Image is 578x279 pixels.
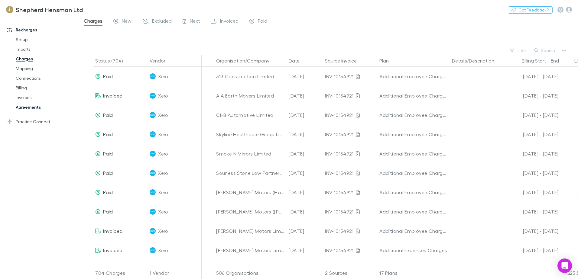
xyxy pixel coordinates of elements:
[158,86,168,105] span: Xero
[325,183,375,202] div: INV-10154921
[158,125,168,144] span: Xero
[150,112,156,118] img: Xero's Logo
[506,86,558,105] div: [DATE] - [DATE]
[506,55,565,67] div: -
[122,18,132,26] span: New
[325,221,375,241] div: INV-10154921
[10,64,82,73] a: Mapping
[216,86,284,105] div: A A Earth Movers Limited
[147,267,202,279] div: 1 Vendor
[323,267,377,279] div: 2 Sources
[103,209,113,214] span: Paid
[286,163,323,183] div: [DATE]
[325,144,375,163] div: INV-10154921
[216,163,284,183] div: Souness Stone Law Partnership
[286,144,323,163] div: [DATE]
[150,247,156,253] img: Xero's Logo
[10,83,82,93] a: Billing
[522,55,546,67] button: Billing Start
[379,125,447,144] div: Additional Employee Charges
[158,163,168,183] span: Xero
[325,202,375,221] div: INV-10154921
[150,151,156,157] img: Xero's Logo
[506,105,558,125] div: [DATE] - [DATE]
[506,125,558,144] div: [DATE] - [DATE]
[10,54,82,64] a: Charges
[16,6,83,13] h3: Shepherd Hensman Ltd
[216,202,284,221] div: [PERSON_NAME] Motors ([PERSON_NAME]) Limited
[325,67,375,86] div: INV-10154921
[103,228,122,234] span: Invoiced
[103,189,113,195] span: Paid
[150,228,156,234] img: Xero's Logo
[286,183,323,202] div: [DATE]
[10,73,82,83] a: Connections
[379,221,447,241] div: Additional Employee Charges
[258,18,267,26] span: Paid
[158,241,168,260] span: Xero
[95,55,130,67] button: Status (704)
[379,105,447,125] div: Additional Employee Charges
[557,258,572,273] div: Open Intercom Messenger
[158,105,168,125] span: Xero
[150,131,156,137] img: Xero's Logo
[216,183,284,202] div: [PERSON_NAME] Motors (Hastings) Limited
[103,93,122,98] span: Invoiced
[551,55,559,67] button: End
[379,163,447,183] div: Additional Employee Charges
[506,144,558,163] div: [DATE] - [DATE]
[325,241,375,260] div: INV-10154921
[452,55,502,67] button: Details/Description
[377,267,450,279] div: 17 Plans
[379,241,447,260] div: Additional Expenses Charges
[2,2,86,17] a: Shepherd Hensman Ltd
[379,202,447,221] div: Additional Employee Charges
[286,125,323,144] div: [DATE]
[103,247,122,253] span: Invoiced
[325,86,375,105] div: INV-10154921
[379,144,447,163] div: Additional Employee Charges
[286,241,323,260] div: [DATE]
[1,117,82,127] a: Practice Connect
[286,221,323,241] div: [DATE]
[379,67,447,86] div: Additional Employee Charges
[506,202,558,221] div: [DATE] - [DATE]
[286,86,323,105] div: [DATE]
[216,125,284,144] div: Skyline Healthcare Group Limited
[158,202,168,221] span: Xero
[379,55,396,67] button: Plan
[1,25,82,35] a: Recharges
[379,86,447,105] div: Additional Employee Charges
[93,267,147,279] div: 704 Charges
[216,241,284,260] div: [PERSON_NAME] Motors Limited
[150,189,156,195] img: Xero's Logo
[10,44,82,54] a: Imports
[506,163,558,183] div: [DATE] - [DATE]
[506,67,558,86] div: [DATE] - [DATE]
[325,105,375,125] div: INV-10154921
[158,221,168,241] span: Xero
[508,6,553,14] button: Got Feedback?
[216,67,284,86] div: 313 Construction Limited
[216,55,277,67] button: Organisation/Company
[531,47,559,54] button: Search
[150,170,156,176] img: Xero's Logo
[325,125,375,144] div: INV-10154921
[150,93,156,99] img: Xero's Logo
[10,93,82,102] a: Invoices
[216,105,284,125] div: CHB Automotive Limited
[506,241,558,260] div: [DATE] - [DATE]
[507,47,530,54] button: Filter
[286,202,323,221] div: [DATE]
[150,55,173,67] button: Vendor
[10,102,82,112] a: Agreements
[150,73,156,79] img: Xero's Logo
[289,55,307,67] button: Date
[84,18,102,26] span: Charges
[158,67,168,86] span: Xero
[103,73,113,79] span: Paid
[10,35,82,44] a: Setup
[103,151,113,156] span: Paid
[286,67,323,86] div: [DATE]
[325,55,364,67] button: Source Invoice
